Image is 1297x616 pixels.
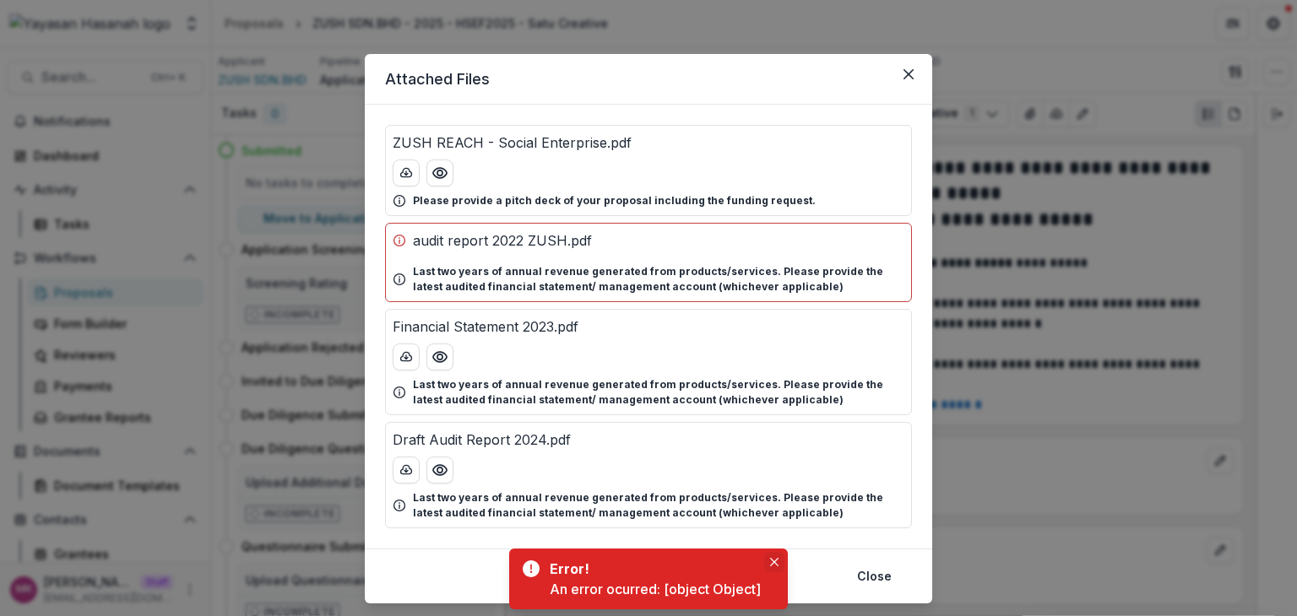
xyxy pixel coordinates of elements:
button: download-button [393,159,420,186]
button: Preview Draft Audit Report 2024.pdf [426,457,453,484]
p: Last two years of annual revenue generated from products/services. Please provide the latest audi... [413,264,904,294]
button: Preview ZUSH REACH - Social Enterprise.pdf [426,159,453,186]
header: Attached Files [365,54,932,105]
button: Preview Financial Statement 2023.pdf [426,343,453,370]
button: download-button [393,343,420,370]
p: Last two years of annual revenue generated from products/services. Please provide the latest audi... [413,490,904,521]
button: download-button [393,457,420,484]
p: Please provide a pitch deck of your proposal including the funding request. [413,193,816,208]
p: audit report 2022 ZUSH.pdf [413,230,592,251]
button: Close [895,61,922,88]
p: ZUSH REACH - Social Enterprise.pdf [393,132,632,153]
div: An error ocurred: [object Object] [550,579,761,599]
div: Error! [550,559,754,579]
p: Last two years of annual revenue generated from products/services. Please provide the latest audi... [413,377,904,408]
button: Close [764,552,784,572]
button: Close [847,563,902,590]
p: Financial Statement 2023.pdf [393,316,578,337]
p: Draft Audit Report 2024.pdf [393,430,571,450]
